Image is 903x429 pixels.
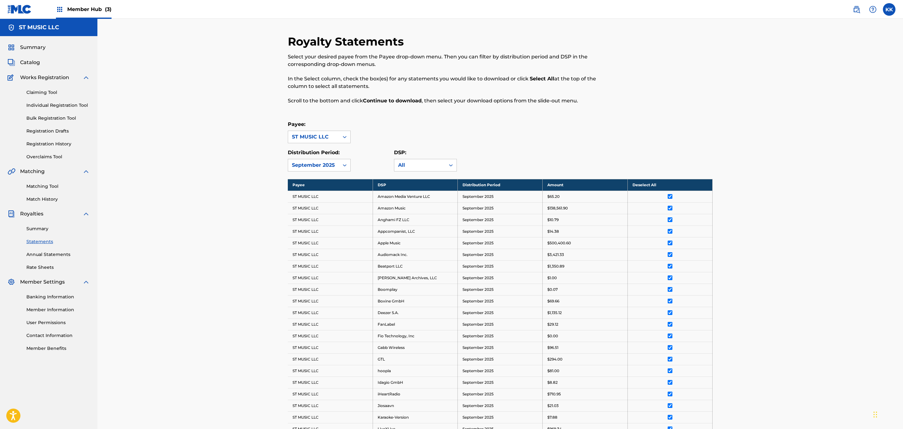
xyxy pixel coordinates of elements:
[458,342,543,353] td: September 2025
[288,400,373,411] td: ST MUSIC LLC
[288,260,373,272] td: ST MUSIC LLC
[26,115,90,122] a: Bulk Registration Tool
[547,322,558,327] p: $29.12
[26,102,90,109] a: Individual Registration Tool
[547,217,559,223] p: $10.79
[288,214,373,225] td: ST MUSIC LLC
[547,356,562,362] p: $294.00
[547,275,557,281] p: $1.00
[547,333,558,339] p: $0.00
[288,237,373,249] td: ST MUSIC LLC
[288,342,373,353] td: ST MUSIC LLC
[26,238,90,245] a: Statements
[373,365,457,377] td: hoopla
[20,74,69,81] span: Works Registration
[8,74,16,81] img: Works Registration
[373,307,457,318] td: Deezer S.A.
[458,260,543,272] td: September 2025
[82,168,90,175] img: expand
[8,24,15,31] img: Accounts
[547,205,568,211] p: $138,561.90
[373,225,457,237] td: Appcompanist, LLC
[547,252,564,258] p: $3,421.33
[82,210,90,218] img: expand
[288,365,373,377] td: ST MUSIC LLC
[26,264,90,271] a: Rate Sheets
[8,59,40,66] a: CatalogCatalog
[67,6,112,13] span: Member Hub
[458,179,543,191] th: Distribution Period
[543,179,627,191] th: Amount
[373,342,457,353] td: Gabb Wireless
[8,278,15,286] img: Member Settings
[26,141,90,147] a: Registration History
[850,3,863,16] a: Public Search
[394,149,406,155] label: DSP:
[458,237,543,249] td: September 2025
[292,133,335,141] div: ST MUSIC LLC
[547,240,571,246] p: $500,400.60
[288,411,373,423] td: ST MUSIC LLC
[26,89,90,96] a: Claiming Tool
[288,179,373,191] th: Payee
[373,377,457,388] td: Idagio GmbH
[530,76,554,82] strong: Select All
[20,278,65,286] span: Member Settings
[547,263,564,269] p: $1,350.89
[19,24,59,31] h5: ST MUSIC LLC
[26,225,90,232] a: Summary
[547,380,558,385] p: $8.82
[873,405,877,424] div: Drag
[458,295,543,307] td: September 2025
[547,229,559,234] p: $14.38
[20,59,40,66] span: Catalog
[82,278,90,286] img: expand
[82,74,90,81] img: expand
[26,332,90,339] a: Contact Information
[288,318,373,330] td: ST MUSIC LLC
[547,368,559,374] p: $81.00
[288,191,373,202] td: ST MUSIC LLC
[288,295,373,307] td: ST MUSIC LLC
[8,210,15,218] img: Royalties
[288,225,373,237] td: ST MUSIC LLC
[288,202,373,214] td: ST MUSIC LLC
[373,411,457,423] td: Karaoke-Version
[547,310,562,316] p: $1,135.12
[288,353,373,365] td: ST MUSIC LLC
[547,415,557,420] p: $7.88
[26,196,90,203] a: Match History
[26,154,90,160] a: Overclaims Tool
[458,353,543,365] td: September 2025
[373,260,457,272] td: Beatport LLC
[20,210,43,218] span: Royalties
[26,128,90,134] a: Registration Drafts
[288,307,373,318] td: ST MUSIC LLC
[547,194,560,199] p: $65.20
[56,6,63,13] img: Top Rightsholders
[26,319,90,326] a: User Permissions
[26,183,90,190] a: Matching Tool
[288,249,373,260] td: ST MUSIC LLC
[885,302,903,353] iframe: Resource Center
[26,251,90,258] a: Annual Statements
[288,121,305,127] label: Payee:
[547,287,558,292] p: $0.07
[288,75,615,90] p: In the Select column, check the box(es) for any statements you would like to download or click at...
[547,345,558,350] p: $96.51
[373,295,457,307] td: Boxine GmbH
[26,307,90,313] a: Member Information
[288,377,373,388] td: ST MUSIC LLC
[8,44,46,51] a: SummarySummary
[458,365,543,377] td: September 2025
[373,237,457,249] td: Apple Music
[292,161,335,169] div: September 2025
[458,202,543,214] td: September 2025
[458,307,543,318] td: September 2025
[872,399,903,429] div: Chat Widget
[288,388,373,400] td: ST MUSIC LLC
[458,214,543,225] td: September 2025
[26,345,90,352] a: Member Benefits
[373,214,457,225] td: Anghami FZ LLC
[458,191,543,202] td: September 2025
